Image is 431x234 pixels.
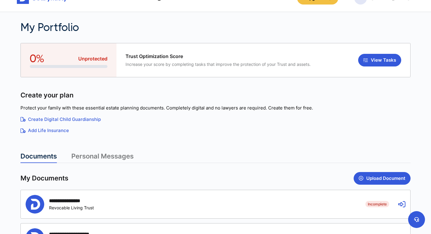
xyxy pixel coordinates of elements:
span: Increase your score by completing tasks that improve the protection of your Trust and assets. [126,62,311,67]
a: Add Life Insurance [20,127,411,134]
a: Create Digital Child Guardianship [20,116,411,123]
button: View Tasks [358,54,401,66]
p: Protect your family with these essential estate planning documents. Completely digital and no law... [20,105,411,112]
span: Trust Optimization Score [126,54,311,59]
span: Unprotected [78,55,107,62]
a: Documents [20,152,57,163]
h2: My Portfolio [20,21,310,34]
span: Incomplete [365,201,389,207]
span: 0% [30,52,44,65]
span: My Documents [20,174,68,183]
button: Upload Document [354,172,411,185]
div: Revocable Living Trust [49,205,94,210]
span: Create your plan [20,91,73,100]
a: Personal Messages [71,152,134,163]
img: Person [26,195,44,214]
